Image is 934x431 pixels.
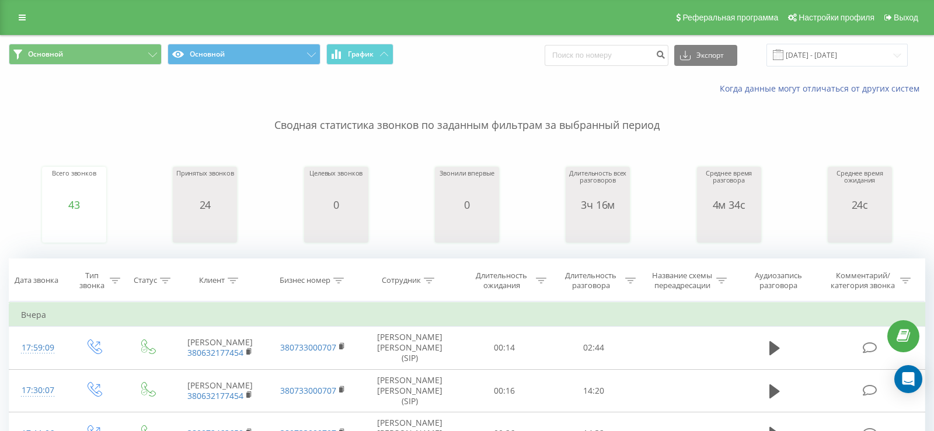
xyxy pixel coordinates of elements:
span: График [348,50,374,58]
td: 14:20 [549,369,639,412]
input: Поиск по номеру [545,45,668,66]
span: Основной [28,50,63,59]
div: Аудиозапись разговора [742,271,814,290]
p: Сводная статистика звонков по заданным фильтрам за выбранный период [9,94,925,133]
span: Реферальная программа [682,13,778,22]
div: 24 [176,199,234,211]
div: Длительность всех разговоров [569,170,627,199]
div: 17:59:09 [21,337,55,359]
div: Длительность ожидания [471,271,533,290]
div: Бизнес номер [280,276,330,286]
div: Всего звонков [52,170,96,199]
div: 3ч 16м [569,199,627,211]
div: 4м 34с [700,199,758,211]
div: Принятых звонков [176,170,234,199]
button: Основной [168,44,320,65]
div: Среднее время разговора [700,170,758,199]
a: 380632177454 [187,390,243,401]
td: 02:44 [549,327,639,370]
div: 43 [52,199,96,211]
a: 380733000707 [280,385,336,396]
div: Название схемы переадресации [651,271,713,290]
div: Сотрудник [382,276,421,286]
td: Вчера [9,303,925,327]
div: 24с [831,199,889,211]
span: Настройки профиля [799,13,874,22]
a: Когда данные могут отличаться от других систем [720,83,925,94]
div: Длительность разговора [560,271,622,290]
div: 17:30:07 [21,379,55,402]
a: 380632177454 [187,347,243,358]
div: Комментарий/категория звонка [829,271,897,290]
div: Звонили впервые [440,170,494,199]
td: [PERSON_NAME] [PERSON_NAME] (SIP) [360,327,460,370]
button: Экспорт [674,45,737,66]
div: 0 [309,199,363,211]
div: Open Intercom Messenger [894,365,922,393]
button: Основной [9,44,162,65]
div: Целевых звонков [309,170,363,199]
td: 00:16 [459,369,549,412]
button: График [326,44,393,65]
div: Дата звонка [15,276,58,286]
div: Статус [134,276,157,286]
td: 00:14 [459,327,549,370]
div: Среднее время ожидания [831,170,889,199]
a: 380733000707 [280,342,336,353]
div: Клиент [199,276,225,286]
td: [PERSON_NAME] [173,327,266,370]
span: Выход [894,13,918,22]
div: Тип звонка [76,271,107,290]
td: [PERSON_NAME] [PERSON_NAME] (SIP) [360,369,460,412]
div: 0 [440,199,494,211]
td: [PERSON_NAME] [173,369,266,412]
